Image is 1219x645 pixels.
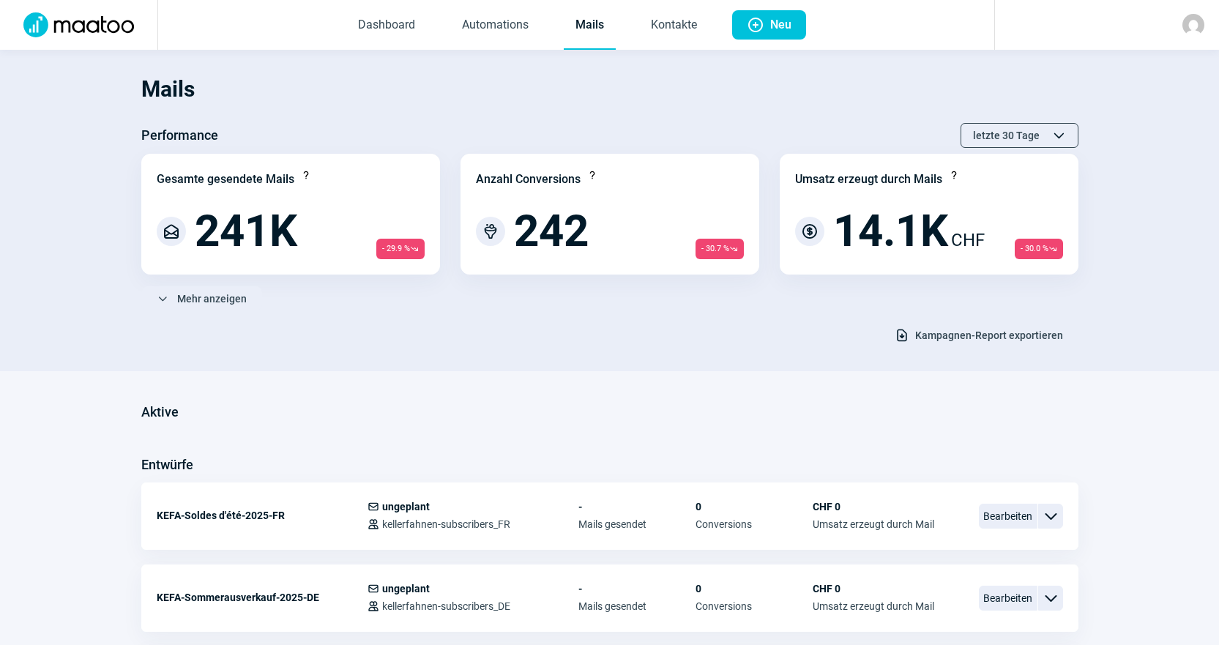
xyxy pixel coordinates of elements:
span: letzte 30 Tage [973,124,1040,147]
span: 0 [696,501,813,512]
div: KEFA-Sommerausverkauf-2025-DE [157,583,368,612]
span: Conversions [696,518,813,530]
span: - 30.0 % [1015,239,1063,259]
span: 242 [514,209,589,253]
span: 14.1K [833,209,948,253]
div: Umsatz erzeugt durch Mails [795,171,942,188]
span: - [578,501,696,512]
h3: Performance [141,124,218,147]
img: Logo [15,12,143,37]
button: Neu [732,10,806,40]
span: - 29.9 % [376,239,425,259]
button: Kampagnen-Report exportieren [879,323,1078,348]
h1: Mails [141,64,1078,114]
span: Umsatz erzeugt durch Mail [813,600,934,612]
span: Mehr anzeigen [177,287,247,310]
span: Mails gesendet [578,518,696,530]
a: Kontakte [639,1,709,50]
button: Mehr anzeigen [141,286,262,311]
span: Bearbeiten [979,504,1037,529]
div: Gesamte gesendete Mails [157,171,294,188]
h3: Entwürfe [141,453,193,477]
span: Conversions [696,600,813,612]
span: ungeplant [382,583,430,594]
span: Kampagnen-Report exportieren [915,324,1063,347]
span: CHF 0 [813,501,934,512]
span: Mails gesendet [578,600,696,612]
a: Dashboard [346,1,427,50]
span: - 30.7 % [696,239,744,259]
span: kellerfahnen-subscribers_FR [382,518,510,530]
img: avatar [1182,14,1204,36]
span: - [578,583,696,594]
span: Bearbeiten [979,586,1037,611]
span: Neu [770,10,791,40]
span: Umsatz erzeugt durch Mail [813,518,934,530]
a: Automations [450,1,540,50]
div: KEFA-Soldes d'été-2025-FR [157,501,368,530]
div: Anzahl Conversions [476,171,581,188]
span: 0 [696,583,813,594]
span: CHF [951,227,985,253]
span: CHF 0 [813,583,934,594]
span: ungeplant [382,501,430,512]
a: Mails [564,1,616,50]
h3: Aktive [141,400,179,424]
span: kellerfahnen-subscribers_DE [382,600,510,612]
span: 241K [195,209,297,253]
